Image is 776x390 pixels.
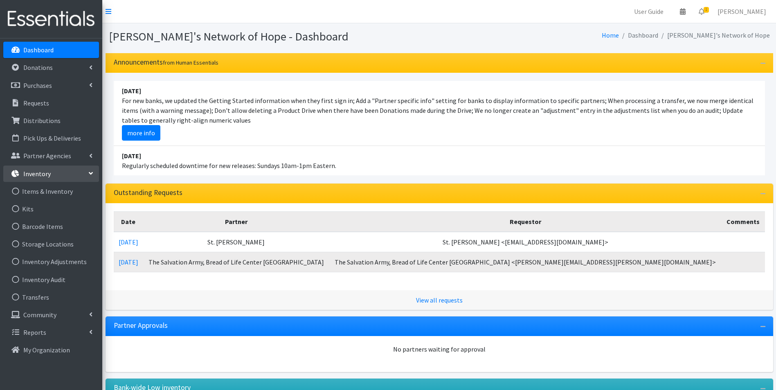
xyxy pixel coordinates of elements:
h1: [PERSON_NAME]'s Network of Hope - Dashboard [109,29,436,44]
div: No partners waiting for approval [114,344,765,354]
li: Dashboard [619,29,658,41]
p: Reports [23,328,46,336]
p: Donations [23,63,53,72]
a: Inventory [3,166,99,182]
a: [DATE] [119,258,138,266]
a: Pick Ups & Deliveries [3,130,99,146]
a: more info [122,125,160,141]
strong: [DATE] [122,87,141,95]
a: Community [3,307,99,323]
p: Partner Agencies [23,152,71,160]
a: Storage Locations [3,236,99,252]
th: Comments [722,211,765,232]
a: Inventory Adjustments [3,253,99,270]
a: Inventory Audit [3,271,99,288]
p: Requests [23,99,49,107]
p: Pick Ups & Deliveries [23,134,81,142]
a: Partner Agencies [3,148,99,164]
p: Purchases [23,81,52,90]
span: 1 [704,7,709,13]
td: St. [PERSON_NAME] <[EMAIL_ADDRESS][DOMAIN_NAME]> [329,232,722,252]
a: My Organization [3,342,99,358]
td: St. [PERSON_NAME] [143,232,329,252]
a: [PERSON_NAME] [711,3,773,20]
td: The Salvation Army, Bread of Life Center [GEOGRAPHIC_DATA] [143,252,329,272]
li: For new banks, we updated the Getting Started information when they first sign in; Add a "Partner... [114,81,765,146]
li: Regularly scheduled downtime for new releases: Sundays 10am-1pm Eastern. [114,146,765,175]
li: [PERSON_NAME]'s Network of Hope [658,29,770,41]
a: Purchases [3,77,99,94]
a: Home [602,31,619,39]
th: Partner [143,211,329,232]
th: Date [114,211,143,232]
h3: Partner Approvals [114,321,168,330]
a: Donations [3,59,99,76]
a: Distributions [3,112,99,129]
th: Requestor [329,211,722,232]
p: Community [23,311,56,319]
p: Dashboard [23,46,54,54]
p: Inventory [23,170,51,178]
h3: Announcements [114,58,218,67]
h3: Outstanding Requests [114,188,182,197]
a: 1 [692,3,711,20]
p: Distributions [23,117,61,125]
a: [DATE] [119,238,138,246]
td: The Salvation Army, Bread of Life Center [GEOGRAPHIC_DATA] <[PERSON_NAME][EMAIL_ADDRESS][PERSON_N... [329,252,722,272]
a: Dashboard [3,42,99,58]
a: Barcode Items [3,218,99,235]
a: Kits [3,201,99,217]
a: User Guide [628,3,670,20]
small: from Human Essentials [163,59,218,66]
a: Transfers [3,289,99,305]
a: View all requests [416,296,463,304]
a: Reports [3,324,99,341]
img: HumanEssentials [3,5,99,33]
p: My Organization [23,346,70,354]
a: Requests [3,95,99,111]
strong: [DATE] [122,152,141,160]
a: Items & Inventory [3,183,99,199]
